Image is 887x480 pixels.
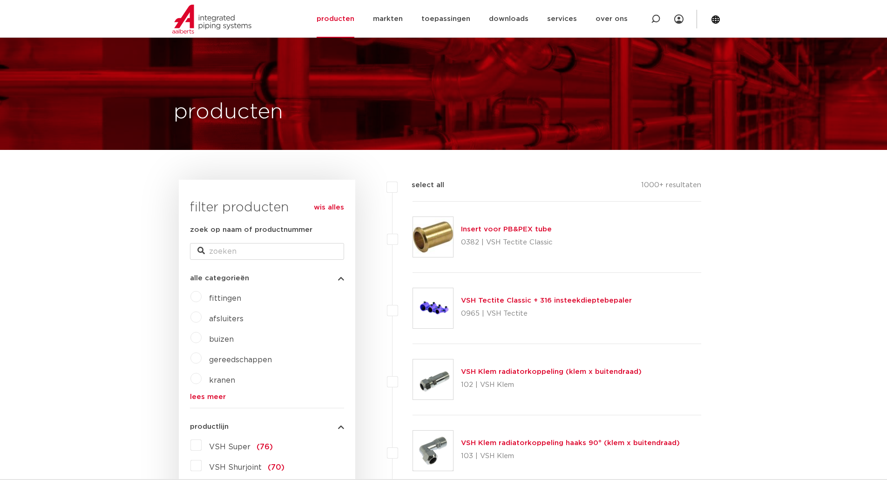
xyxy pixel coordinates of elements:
[190,224,312,236] label: zoek op naam of productnummer
[209,315,244,323] a: afsluiters
[413,288,453,328] img: Thumbnail for VSH Tectite Classic + 316 insteekdieptebepaler
[461,297,632,304] a: VSH Tectite Classic + 316 insteekdieptebepaler
[461,378,642,392] p: 102 | VSH Klem
[257,443,273,451] span: (76)
[209,295,241,302] a: fittingen
[314,202,344,213] a: wis alles
[413,217,453,257] img: Thumbnail for Insert voor PB&PEX tube
[461,439,680,446] a: VSH Klem radiatorkoppeling haaks 90° (klem x buitendraad)
[190,275,249,282] span: alle categorieën
[461,235,553,250] p: 0382 | VSH Tectite Classic
[190,423,344,430] button: productlijn
[461,368,642,375] a: VSH Klem radiatorkoppeling (klem x buitendraad)
[413,431,453,471] img: Thumbnail for VSH Klem radiatorkoppeling haaks 90° (klem x buitendraad)
[209,443,251,451] span: VSH Super
[190,423,229,430] span: productlijn
[209,336,234,343] a: buizen
[461,306,632,321] p: 0965 | VSH Tectite
[461,449,680,464] p: 103 | VSH Klem
[209,464,262,471] span: VSH Shurjoint
[268,464,284,471] span: (70)
[174,97,283,127] h1: producten
[641,180,701,194] p: 1000+ resultaten
[209,377,235,384] a: kranen
[461,226,552,233] a: Insert voor PB&PEX tube
[190,243,344,260] input: zoeken
[190,275,344,282] button: alle categorieën
[190,393,344,400] a: lees meer
[190,198,344,217] h3: filter producten
[398,180,444,191] label: select all
[209,356,272,364] a: gereedschappen
[413,359,453,399] img: Thumbnail for VSH Klem radiatorkoppeling (klem x buitendraad)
